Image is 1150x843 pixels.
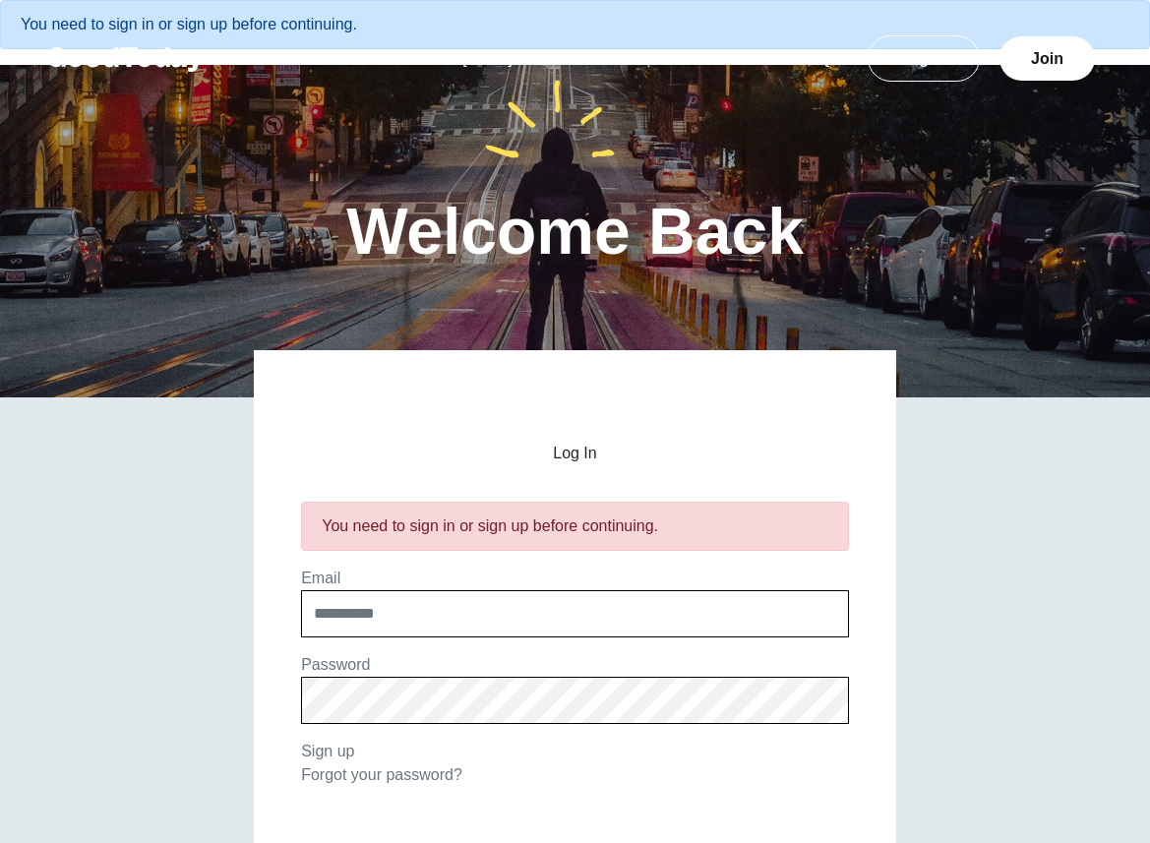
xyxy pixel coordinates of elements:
[301,445,849,462] h2: Log In
[301,570,340,586] label: Email
[439,50,585,67] a: [DATE] Cause
[999,36,1095,81] a: Join
[679,50,772,67] a: Teams
[301,656,370,673] label: Password
[322,514,828,538] div: You need to sign in or sign up before continuing.
[776,50,855,67] a: FAQ
[585,50,674,67] a: About
[47,47,205,72] img: GoodToday
[301,766,462,783] a: Forgot your password?
[868,35,980,82] a: Log In
[301,743,354,759] a: Sign up
[346,199,804,264] h1: Welcome Back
